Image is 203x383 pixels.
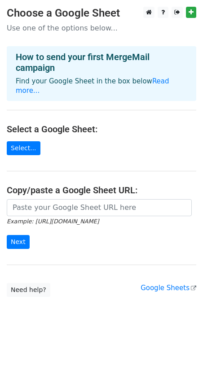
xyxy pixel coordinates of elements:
small: Example: [URL][DOMAIN_NAME] [7,218,99,225]
a: Read more... [16,77,169,95]
a: Need help? [7,283,50,297]
h4: Copy/paste a Google Sheet URL: [7,185,196,196]
input: Paste your Google Sheet URL here [7,199,192,216]
a: Select... [7,141,40,155]
input: Next [7,235,30,249]
a: Google Sheets [141,284,196,292]
p: Use one of the options below... [7,23,196,33]
iframe: Chat Widget [158,340,203,383]
h3: Choose a Google Sheet [7,7,196,20]
p: Find your Google Sheet in the box below [16,77,187,96]
h4: How to send your first MergeMail campaign [16,52,187,73]
h4: Select a Google Sheet: [7,124,196,135]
